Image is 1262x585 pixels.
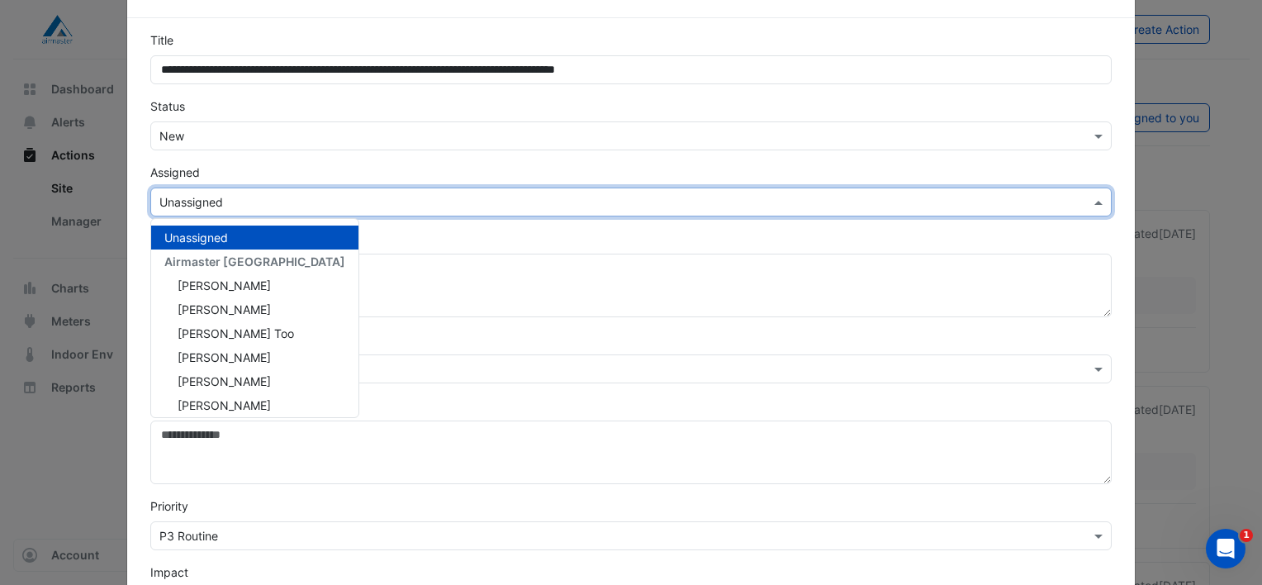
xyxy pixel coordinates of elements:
label: Title [150,31,173,49]
label: Impact [150,564,188,581]
label: Status [150,97,185,115]
label: Priority [150,497,188,515]
span: [PERSON_NAME] [178,350,271,364]
span: Unassigned [164,231,228,245]
ng-dropdown-panel: Options list [150,218,359,418]
span: [PERSON_NAME] Too [178,326,294,340]
iframe: Intercom live chat [1206,529,1245,568]
span: 1 [1240,529,1253,542]
span: [PERSON_NAME] [178,398,271,412]
span: Airmaster [GEOGRAPHIC_DATA] [164,254,345,269]
span: [PERSON_NAME] [178,302,271,316]
span: [PERSON_NAME] [178,278,271,292]
span: [PERSON_NAME] [178,374,271,388]
label: Assigned [150,164,200,181]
